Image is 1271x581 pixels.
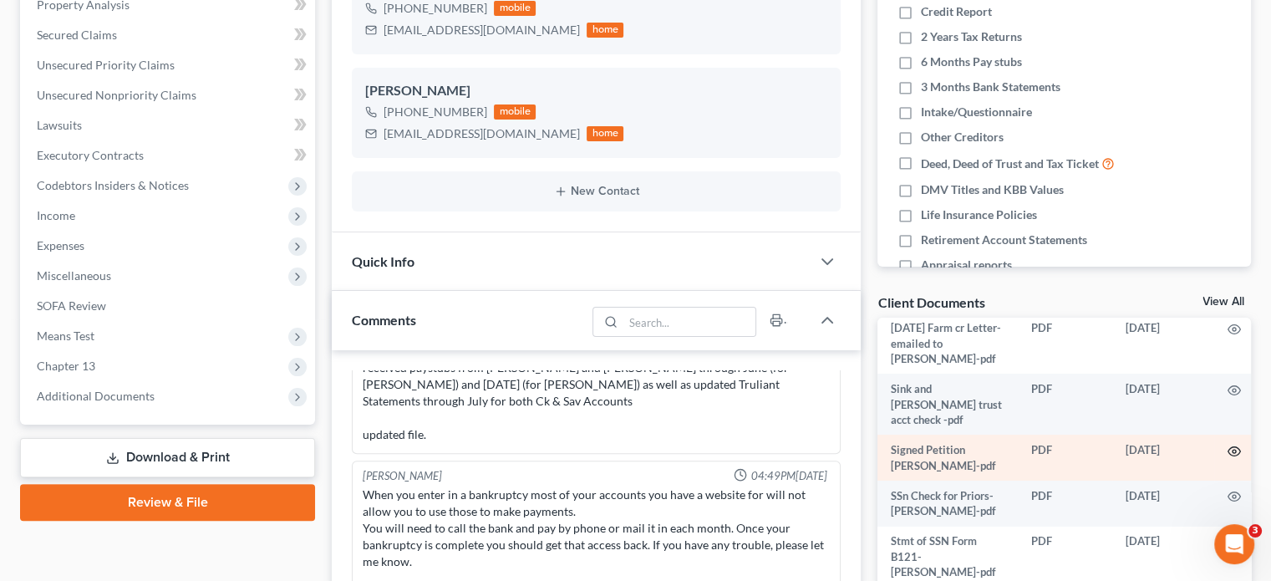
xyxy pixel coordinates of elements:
[1018,435,1112,481] td: PDF
[921,79,1060,95] span: 3 Months Bank Statements
[384,104,487,120] div: [PHONE_NUMBER]
[1202,296,1244,308] a: View All
[363,468,442,484] div: [PERSON_NAME]
[23,140,315,171] a: Executory Contracts
[587,23,623,38] div: home
[877,293,984,311] div: Client Documents
[37,268,111,283] span: Miscellaneous
[921,206,1037,223] span: Life Insurance Policies
[37,329,94,343] span: Means Test
[921,54,1022,70] span: 6 Months Pay stubs
[921,129,1004,145] span: Other Creditors
[37,118,82,132] span: Lawsuits
[23,291,315,321] a: SOFA Review
[587,126,623,141] div: home
[20,484,315,521] a: Review & File
[352,253,414,269] span: Quick Info
[494,104,536,120] div: mobile
[877,481,1018,527] td: SSn Check for Priors-[PERSON_NAME]-pdf
[921,155,1099,172] span: Deed, Deed of Trust and Tax Ticket
[1018,481,1112,527] td: PDF
[921,181,1064,198] span: DMV Titles and KBB Values
[23,20,315,50] a: Secured Claims
[20,438,315,477] a: Download & Print
[37,298,106,313] span: SOFA Review
[921,104,1032,120] span: Intake/Questionnaire
[37,58,175,72] span: Unsecured Priority Claims
[37,389,155,403] span: Additional Documents
[623,308,756,336] input: Search...
[37,178,189,192] span: Codebtors Insiders & Notices
[37,88,196,102] span: Unsecured Nonpriority Claims
[494,1,536,16] div: mobile
[1018,374,1112,435] td: PDF
[921,232,1087,248] span: Retirement Account Statements
[37,208,75,222] span: Income
[23,80,315,110] a: Unsecured Nonpriority Claims
[877,313,1018,374] td: [DATE] Farm cr Letter-emailed to [PERSON_NAME]-pdf
[384,22,580,38] div: [EMAIL_ADDRESS][DOMAIN_NAME]
[37,359,95,373] span: Chapter 13
[1248,524,1262,538] span: 3
[365,81,827,101] div: [PERSON_NAME]
[23,110,315,140] a: Lawsuits
[37,238,84,252] span: Expenses
[384,125,580,142] div: [EMAIL_ADDRESS][DOMAIN_NAME]
[37,28,117,42] span: Secured Claims
[1112,435,1214,481] td: [DATE]
[877,435,1018,481] td: Signed Petition [PERSON_NAME]-pdf
[365,185,827,198] button: New Contact
[37,148,144,162] span: Executory Contracts
[1112,481,1214,527] td: [DATE]
[1214,524,1254,564] iframe: Intercom live chat
[23,50,315,80] a: Unsecured Priority Claims
[921,28,1022,45] span: 2 Years Tax Returns
[750,468,826,484] span: 04:49PM[DATE]
[363,359,830,443] div: received paystubs from [PERSON_NAME] and [PERSON_NAME] through June (for [PERSON_NAME]) and [DATE...
[877,374,1018,435] td: Sink and [PERSON_NAME] trust acct check -pdf
[1112,374,1214,435] td: [DATE]
[352,312,416,328] span: Comments
[1112,313,1214,374] td: [DATE]
[921,3,992,20] span: Credit Report
[1018,313,1112,374] td: PDF
[921,257,1012,273] span: Appraisal reports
